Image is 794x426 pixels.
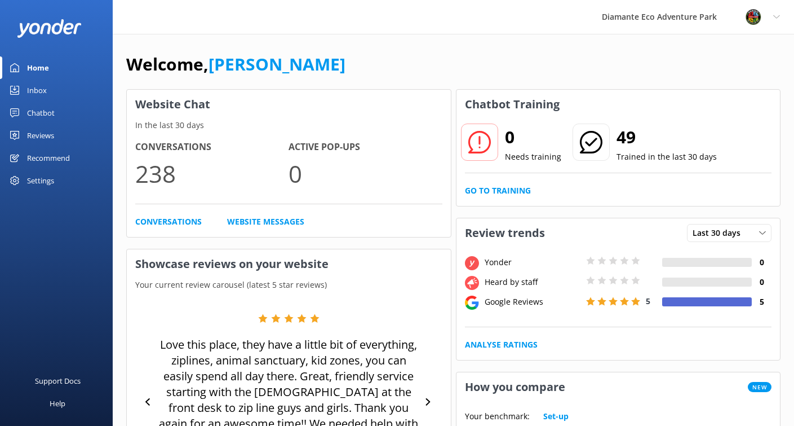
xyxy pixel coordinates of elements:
span: New [748,382,771,392]
a: Analyse Ratings [465,339,538,351]
span: Last 30 days [693,227,747,239]
h2: 0 [505,124,561,151]
p: 238 [135,155,289,192]
a: Website Messages [227,216,304,228]
h2: 49 [616,124,717,151]
a: Set-up [543,410,569,423]
h4: Active Pop-ups [289,140,442,155]
p: In the last 30 days [127,119,451,131]
div: Home [27,56,49,79]
img: yonder-white-logo.png [17,19,82,38]
h3: How you compare [456,372,574,402]
div: Heard by staff [482,276,583,288]
a: Conversations [135,216,202,228]
h3: Review trends [456,218,553,248]
div: Settings [27,169,54,192]
h3: Website Chat [127,90,451,119]
p: Your benchmark: [465,410,530,423]
div: Recommend [27,147,70,169]
p: 0 [289,155,442,192]
a: Go to Training [465,185,531,197]
h3: Chatbot Training [456,90,568,119]
p: Trained in the last 30 days [616,151,717,163]
div: Reviews [27,124,54,147]
div: Support Docs [35,370,81,392]
div: Yonder [482,256,583,269]
div: Inbox [27,79,47,102]
h4: 0 [752,276,771,288]
span: 5 [646,296,650,306]
div: Help [50,392,65,415]
p: Your current review carousel (latest 5 star reviews) [127,279,451,291]
p: Needs training [505,151,561,163]
img: 831-1756915225.png [745,8,762,25]
a: [PERSON_NAME] [209,52,345,76]
div: Chatbot [27,102,55,124]
h4: 5 [752,296,771,308]
div: Google Reviews [482,296,583,308]
h4: 0 [752,256,771,269]
h4: Conversations [135,140,289,155]
h3: Showcase reviews on your website [127,249,451,279]
h1: Welcome, [126,51,345,78]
